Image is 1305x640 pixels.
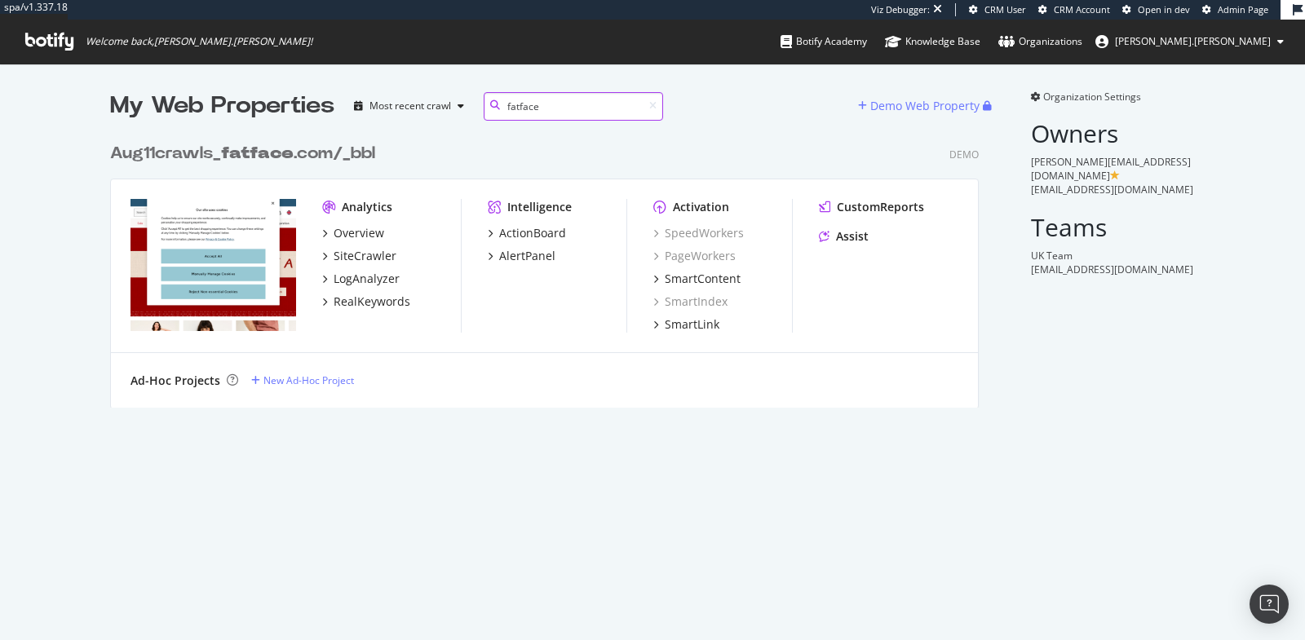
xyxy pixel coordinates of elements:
[342,199,392,215] div: Analytics
[1218,3,1268,15] span: Admin Page
[998,33,1082,50] div: Organizations
[110,122,992,408] div: grid
[110,142,382,166] a: Aug11crawls_fatface.com/_bbl
[130,199,296,331] img: Aug11crawls_fatface.com/_bbl
[858,93,983,119] button: Demo Web Property
[998,20,1082,64] a: Organizations
[673,199,729,215] div: Activation
[1138,3,1190,15] span: Open in dev
[1031,249,1195,263] div: UK Team
[1202,3,1268,16] a: Admin Page
[819,228,869,245] a: Assist
[1031,263,1193,276] span: [EMAIL_ADDRESS][DOMAIN_NAME]
[1031,183,1193,196] span: [EMAIL_ADDRESS][DOMAIN_NAME]
[221,145,294,161] b: fatface
[86,35,312,48] span: Welcome back, [PERSON_NAME].[PERSON_NAME] !
[484,92,663,121] input: Search
[322,271,400,287] a: LogAnalyzer
[1031,120,1195,147] h2: Owners
[969,3,1026,16] a: CRM User
[653,316,719,333] a: SmartLink
[130,373,220,389] div: Ad-Hoc Projects
[263,373,354,387] div: New Ad-Hoc Project
[499,225,566,241] div: ActionBoard
[653,248,736,264] a: PageWorkers
[653,225,744,241] a: SpeedWorkers
[1054,3,1110,15] span: CRM Account
[665,316,719,333] div: SmartLink
[110,90,334,122] div: My Web Properties
[949,148,979,161] div: Demo
[858,99,983,113] a: Demo Web Property
[251,373,354,387] a: New Ad-Hoc Project
[110,142,375,166] div: Aug11crawls_ .com/_bbl
[488,248,555,264] a: AlertPanel
[1038,3,1110,16] a: CRM Account
[1082,29,1297,55] button: [PERSON_NAME].[PERSON_NAME]
[885,33,980,50] div: Knowledge Base
[322,225,384,241] a: Overview
[819,199,924,215] a: CustomReports
[1122,3,1190,16] a: Open in dev
[1043,90,1141,104] span: Organization Settings
[870,98,980,114] div: Demo Web Property
[836,228,869,245] div: Assist
[653,294,728,310] a: SmartIndex
[984,3,1026,15] span: CRM User
[1031,214,1195,241] h2: Teams
[488,225,566,241] a: ActionBoard
[334,294,410,310] div: RealKeywords
[499,248,555,264] div: AlertPanel
[507,199,572,215] div: Intelligence
[369,101,451,111] div: Most recent crawl
[334,248,396,264] div: SiteCrawler
[1031,155,1191,183] span: [PERSON_NAME][EMAIL_ADDRESS][DOMAIN_NAME]
[653,271,741,287] a: SmartContent
[1250,585,1289,624] div: Open Intercom Messenger
[1115,34,1271,48] span: emma.mcgillis
[781,20,867,64] a: Botify Academy
[334,225,384,241] div: Overview
[334,271,400,287] div: LogAnalyzer
[322,294,410,310] a: RealKeywords
[347,93,471,119] button: Most recent crawl
[837,199,924,215] div: CustomReports
[871,3,930,16] div: Viz Debugger:
[322,248,396,264] a: SiteCrawler
[885,20,980,64] a: Knowledge Base
[781,33,867,50] div: Botify Academy
[665,271,741,287] div: SmartContent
